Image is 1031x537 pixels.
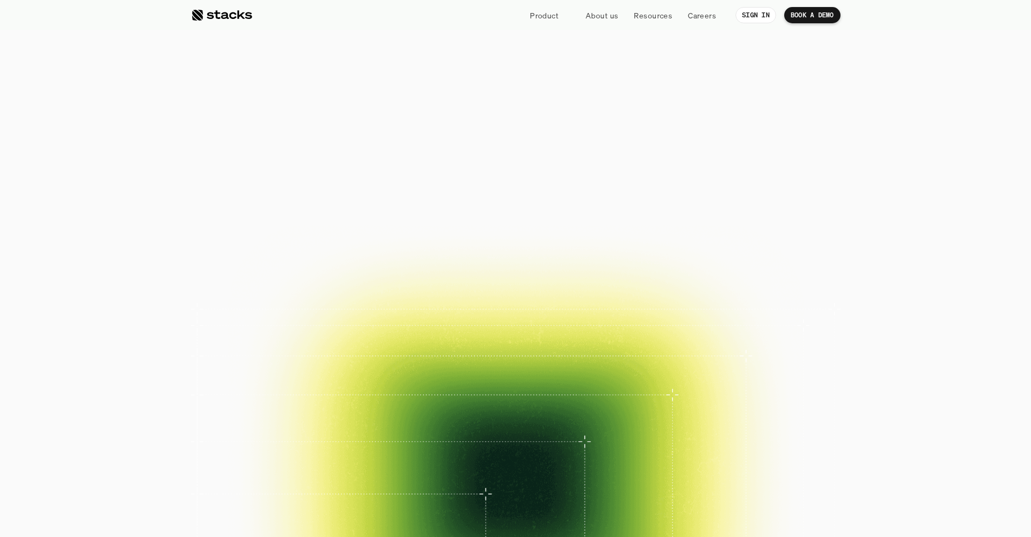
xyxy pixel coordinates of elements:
[784,7,840,23] a: BOOK A DEMO
[627,5,679,25] a: Resources
[586,10,618,21] p: About us
[634,10,672,21] p: Resources
[736,7,776,23] a: SIGN IN
[422,234,483,250] p: BOOK A DEMO
[579,5,625,25] a: About us
[406,71,592,119] span: financial
[688,10,716,21] p: Careers
[381,176,650,209] p: Close your books faster, smarter, and risk-free with Stacks, the AI tool for accounting teams.
[791,11,834,19] p: BOOK A DEMO
[312,68,397,116] span: The
[681,5,723,25] a: Careers
[526,234,609,250] p: EXPLORE PRODUCT
[601,72,719,120] span: close.
[403,228,502,256] a: BOOK A DEMO
[742,11,770,19] p: SIGN IN
[530,10,559,21] p: Product
[382,120,650,168] span: Reimagined.
[507,228,628,256] a: EXPLORE PRODUCT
